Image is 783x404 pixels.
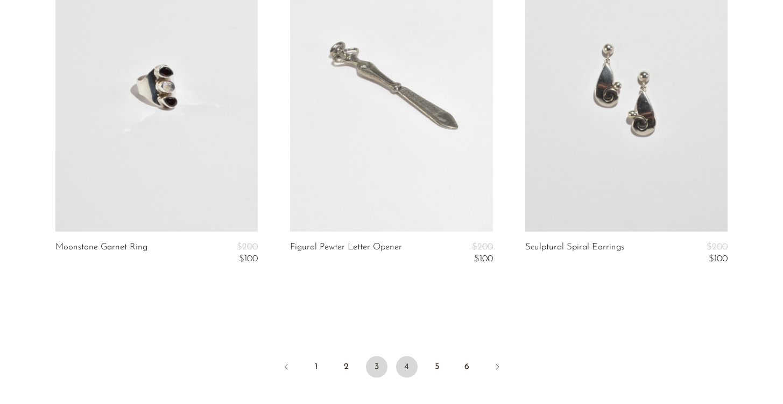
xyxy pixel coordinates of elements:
[472,242,493,252] span: $200
[486,356,508,380] a: Next
[306,356,327,378] a: 1
[709,254,728,263] span: $100
[426,356,448,378] a: 5
[707,242,728,252] span: $200
[237,242,258,252] span: $200
[290,242,402,264] a: Figural Pewter Letter Opener
[474,254,493,263] span: $100
[336,356,357,378] a: 2
[366,356,387,378] span: 3
[525,242,624,264] a: Sculptural Spiral Earrings
[239,254,258,263] span: $100
[276,356,297,380] a: Previous
[456,356,478,378] a: 6
[396,356,418,378] a: 4
[55,242,147,264] a: Moonstone Garnet Ring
